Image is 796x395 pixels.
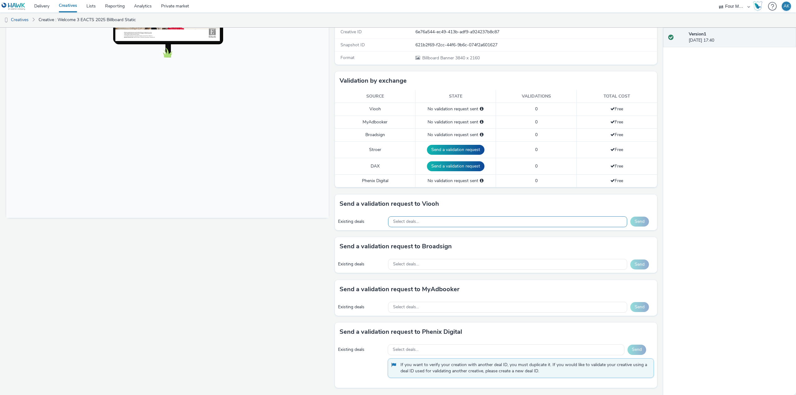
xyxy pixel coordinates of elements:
[427,145,484,155] button: Send a validation request
[340,42,365,48] span: Snapshot ID
[335,103,415,116] td: Viooh
[109,19,214,78] img: Advertisement preview
[335,141,415,158] td: Stroer
[338,347,385,353] div: Existing deals
[335,158,415,174] td: DAX
[535,132,538,138] span: 0
[576,90,657,103] th: Total cost
[338,218,385,225] div: Existing deals
[535,178,538,184] span: 0
[630,260,649,269] button: Send
[393,305,419,310] span: Select deals...
[422,55,455,61] span: Billboard Banner
[427,161,484,171] button: Send a validation request
[535,106,538,112] span: 0
[630,302,649,312] button: Send
[610,147,623,153] span: Free
[480,178,484,184] div: Please select a deal below and click on Send to send a validation request to Phenix Digital.
[393,262,419,267] span: Select deals...
[340,199,439,209] h3: Send a validation request to Viooh
[340,55,354,61] span: Format
[753,1,765,11] a: Hawk Academy
[610,119,623,125] span: Free
[689,31,706,37] strong: Version 1
[535,163,538,169] span: 0
[610,178,623,184] span: Free
[630,217,649,227] button: Send
[415,29,657,35] div: 6e76a544-ec49-413b-adf9-a924237b8c87
[535,119,538,125] span: 0
[753,1,762,11] img: Hawk Academy
[335,129,415,141] td: Broadsign
[335,174,415,187] td: Phenix Digital
[689,31,791,44] div: [DATE] 17:40
[2,2,25,10] img: undefined Logo
[480,119,484,125] div: Please select a deal below and click on Send to send a validation request to MyAdbooker.
[610,132,623,138] span: Free
[393,219,419,224] span: Select deals...
[419,106,493,112] div: No validation request sent
[784,2,789,11] div: AK
[415,42,657,48] div: 621b2f69-f2cc-44f6-9b6c-074f2a601627
[480,106,484,112] div: Please select a deal below and click on Send to send a validation request to Viooh.
[419,119,493,125] div: No validation request sent
[340,242,452,251] h3: Send a validation request to Broadsign
[340,29,362,35] span: Creative ID
[340,285,460,294] h3: Send a validation request to MyAdbooker
[535,147,538,153] span: 0
[496,90,576,103] th: Validations
[419,178,493,184] div: No validation request sent
[610,106,623,112] span: Free
[335,90,415,103] th: Source
[393,347,419,352] span: Select deals...
[340,76,407,85] h3: Validation by exchange
[415,90,496,103] th: State
[419,132,493,138] div: No validation request sent
[627,345,646,355] button: Send
[338,304,385,310] div: Existing deals
[400,362,647,374] span: If you want to verify your creation with another deal ID, you must duplicate it. If you would lik...
[610,163,623,169] span: Free
[3,17,9,23] img: dooh
[35,12,139,27] a: Creative : Welcome 3 EACTS 2025 Billboard Static
[340,327,462,337] h3: Send a validation request to Phenix Digital
[422,55,480,61] span: 3840 x 2160
[338,261,385,267] div: Existing deals
[335,116,415,128] td: MyAdbooker
[480,132,484,138] div: Please select a deal below and click on Send to send a validation request to Broadsign.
